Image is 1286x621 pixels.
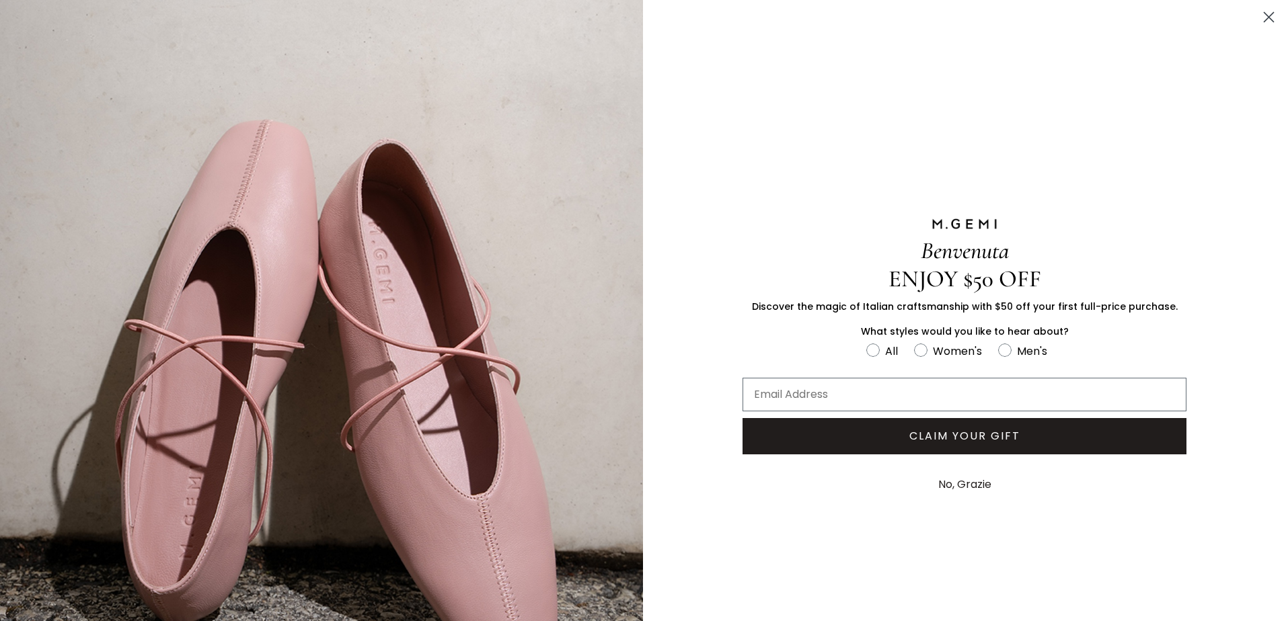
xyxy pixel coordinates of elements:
[1017,343,1047,360] div: Men's
[885,343,898,360] div: All
[743,418,1186,454] button: CLAIM YOUR GIFT
[861,325,1069,338] span: What styles would you like to hear about?
[743,378,1186,411] input: Email Address
[1257,5,1281,29] button: Close dialog
[921,237,1009,265] span: Benvenuta
[888,265,1041,293] span: ENJOY $50 OFF
[752,300,1178,313] span: Discover the magic of Italian craftsmanship with $50 off your first full-price purchase.
[933,343,982,360] div: Women's
[932,468,998,501] button: No, Grazie
[931,218,998,230] img: M.GEMI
